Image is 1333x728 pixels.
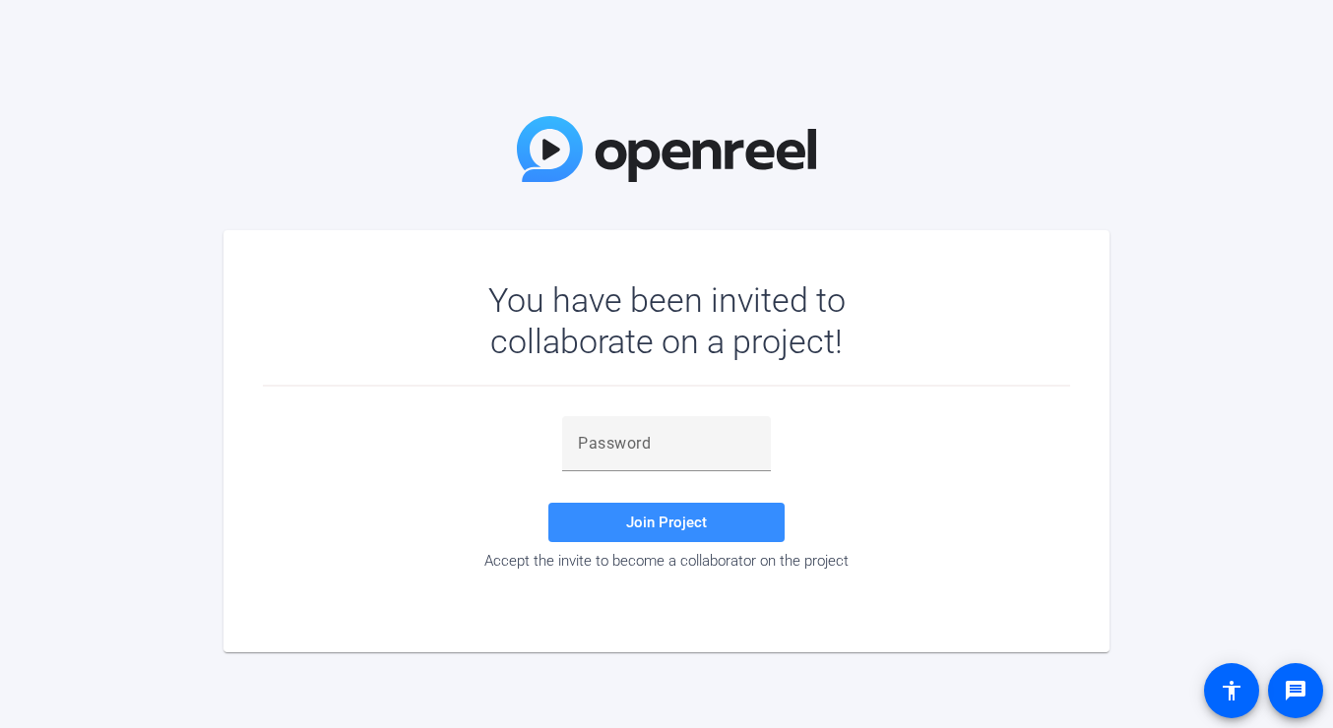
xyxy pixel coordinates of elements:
[626,514,707,531] span: Join Project
[517,116,816,182] img: OpenReel Logo
[431,279,903,362] div: You have been invited to collaborate on a project!
[1284,679,1307,702] mat-icon: message
[263,552,1070,570] div: Accept the invite to become a collaborator on the project
[1220,679,1243,702] mat-icon: accessibility
[548,503,785,542] button: Join Project
[578,432,755,455] input: Password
